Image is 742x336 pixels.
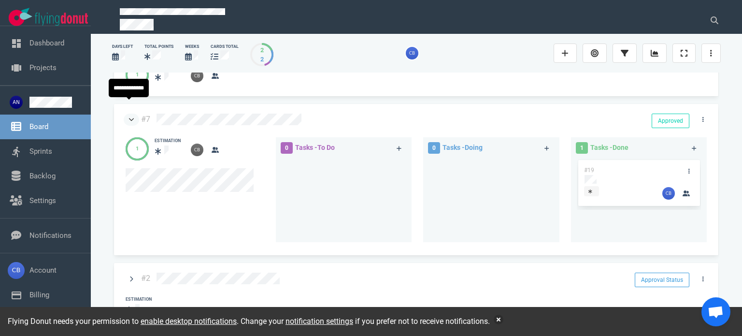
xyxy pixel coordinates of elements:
[701,297,730,326] div: Open chat
[260,55,264,64] div: 2
[141,115,150,124] a: #7
[185,44,199,50] div: Weeks
[35,13,88,26] img: Flying Donut text logo
[191,70,203,82] img: 26
[141,317,237,326] a: enable desktop notifications
[191,144,203,156] img: 26
[584,167,594,174] span: #19
[590,144,628,151] span: Tasks - Done
[141,274,150,283] a: #2
[144,44,173,50] div: Total Points
[576,142,588,154] span: 1
[29,63,57,72] a: Projects
[29,172,56,180] a: Backlog
[136,145,139,153] div: 1
[442,144,483,151] span: Tasks - Doing
[29,147,52,156] a: Sprints
[662,187,675,200] img: 26
[635,273,689,287] button: Approval Status
[155,138,181,145] div: Estimation
[29,196,56,205] a: Settings
[237,317,490,326] span: . Change your if you prefer not to receive notifications.
[112,44,133,50] div: days left
[29,39,64,47] a: Dashboard
[126,296,152,303] div: Estimation
[8,317,237,326] span: Flying Donut needs your permission to
[285,317,353,326] a: notification settings
[652,114,689,128] button: Approved
[260,45,264,55] div: 2
[29,291,49,299] a: Billing
[29,266,57,275] a: Account
[428,142,440,154] span: 0
[29,122,48,131] a: Board
[406,47,418,59] img: 26
[295,144,335,151] span: Tasks - To Do
[211,44,239,50] div: cards total
[29,231,71,240] a: Notifications
[281,142,293,154] span: 0
[136,71,139,79] div: 1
